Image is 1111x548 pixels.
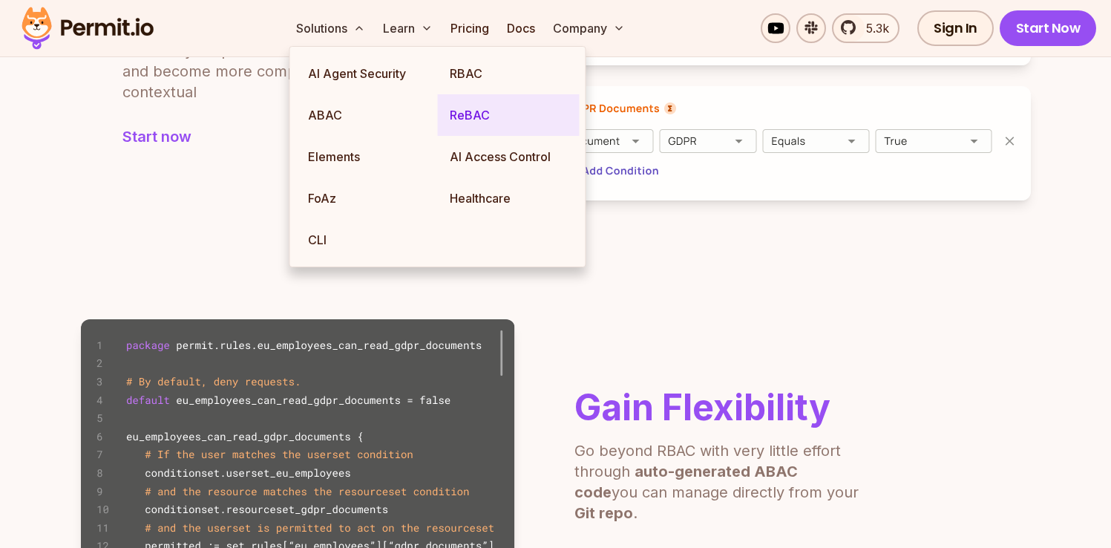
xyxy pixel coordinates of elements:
[122,126,428,147] a: Start now
[547,13,631,43] button: Company
[574,504,633,522] b: Git repo
[574,440,864,523] p: Go beyond RBAC with very little effort through you can manage directly from your .
[290,13,371,43] button: Solutions
[574,390,864,425] h2: Gain Flexibility
[296,136,438,177] a: Elements
[296,94,438,136] a: ABAC
[296,53,438,94] a: AI Agent Security
[296,219,438,261] a: CLI
[296,177,438,219] a: FoAz
[574,463,798,501] b: auto-generated ABAC code
[438,136,580,177] a: AI Access Control
[501,13,541,43] a: Docs
[917,10,994,46] a: Sign In
[122,19,412,102] p: Move with little effort as your permissions needs grow and become more complex and contextual
[857,19,889,37] span: 5.3k
[438,53,580,94] a: RBAC
[832,13,899,43] a: 5.3k
[438,177,580,219] a: Healthcare
[445,13,495,43] a: Pricing
[438,94,580,136] a: ReBAC
[15,3,160,53] img: Permit logo
[377,13,439,43] button: Learn
[1000,10,1097,46] a: Start Now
